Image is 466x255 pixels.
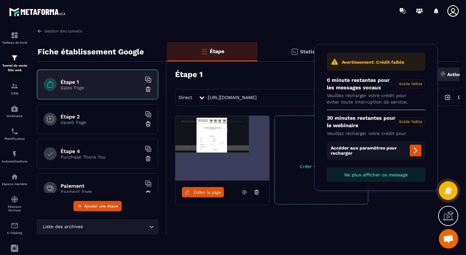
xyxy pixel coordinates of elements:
h6: Étape 2 [61,114,141,120]
span: Accéder aux paramètres pour recharger [327,141,425,160]
span: Direct [179,95,192,100]
a: automationsautomationsEspace membre [2,168,28,191]
p: Réseaux Sociaux [2,205,28,212]
p: Statistiques [300,49,331,55]
p: Espace membre [2,182,28,186]
p: Purchase Thank You [61,154,141,160]
img: trash [145,86,151,93]
img: image [175,116,269,181]
p: Sales Page [61,85,141,90]
p: + [275,155,368,164]
p: Tunnel de vente Site web [2,63,28,72]
p: Étape [210,48,224,54]
div: Ouvrir le chat [439,229,458,249]
img: formation [11,82,18,90]
a: automationsautomationsAutomatisations [2,145,28,168]
input: Search for option [84,223,148,230]
p: CRM [2,92,28,95]
img: formation [11,54,18,62]
a: formationformationTableau de bord [2,27,28,49]
span: Éditer la page [194,190,221,195]
p: Upsell Page [61,120,141,125]
a: automationsautomationsWebinaire [2,100,28,123]
span: Ne plus afficher ce message [344,172,408,177]
p: Planificateur [2,137,28,140]
p: Automatisations [2,160,28,163]
span: Solde faible [396,80,425,88]
a: social-networksocial-networkRéseaux Sociaux [2,191,28,217]
p: Actions [447,72,464,77]
img: automations [11,105,18,113]
img: actions.d6e523a2.png [440,72,446,77]
p: 30 minutes restantes pour le webinaire [327,115,425,129]
img: trash [145,121,151,127]
p: Webinaire [2,114,28,118]
img: arrow [37,28,43,34]
button: Ajouter une étape [73,201,122,211]
img: automations [11,150,18,158]
p: E-mailing [2,231,28,235]
img: stats.20deebd0.svg [291,48,298,56]
h6: Étape 1 [61,79,141,85]
span: Solde faible [396,117,425,126]
p: Fiche établissement Google [38,45,144,58]
img: social-network [11,195,18,203]
a: [URL][DOMAIN_NAME] [208,95,257,100]
button: Ne plus afficher ce message [327,167,425,182]
a: Gestion des tunnels [37,28,82,34]
img: email [11,222,18,229]
p: Tableau de bord [2,41,28,44]
img: arrow-next.bcc2205e.svg [441,91,454,104]
img: automations [11,173,18,181]
div: Search for option [37,219,158,234]
p: 0 minute restantes pour les messages vocaux [327,77,425,91]
img: trash [145,155,151,162]
img: logo [9,6,67,18]
a: formationformationTunnel de vente Site web [2,49,28,77]
span: Ajouter une étape [84,203,118,209]
a: emailemailE-mailing [2,217,28,239]
a: Éditer la page [182,187,224,197]
a: formationformationCRM [2,77,28,100]
h6: Paiement [61,183,141,189]
p: Veuillez recharger votre crédit pour éviter toute interruption de service. [327,93,425,105]
img: scheduler [11,127,18,135]
img: trash [145,190,151,196]
p: Créer une variation [275,164,368,169]
p: Veuillez recharger votre crédit pour éviter toute interruption de service. [327,130,425,143]
img: bars-o.4a397970.svg [200,48,208,55]
p: Payment Page [61,189,141,194]
span: Liste des archives [41,223,84,230]
h3: Étape 1 [175,70,203,79]
a: schedulerschedulerPlanificateur [2,123,28,145]
h6: Étape 4 [61,148,141,154]
p: Avertissement: Crédit faible [342,59,404,66]
img: formation [11,31,18,39]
